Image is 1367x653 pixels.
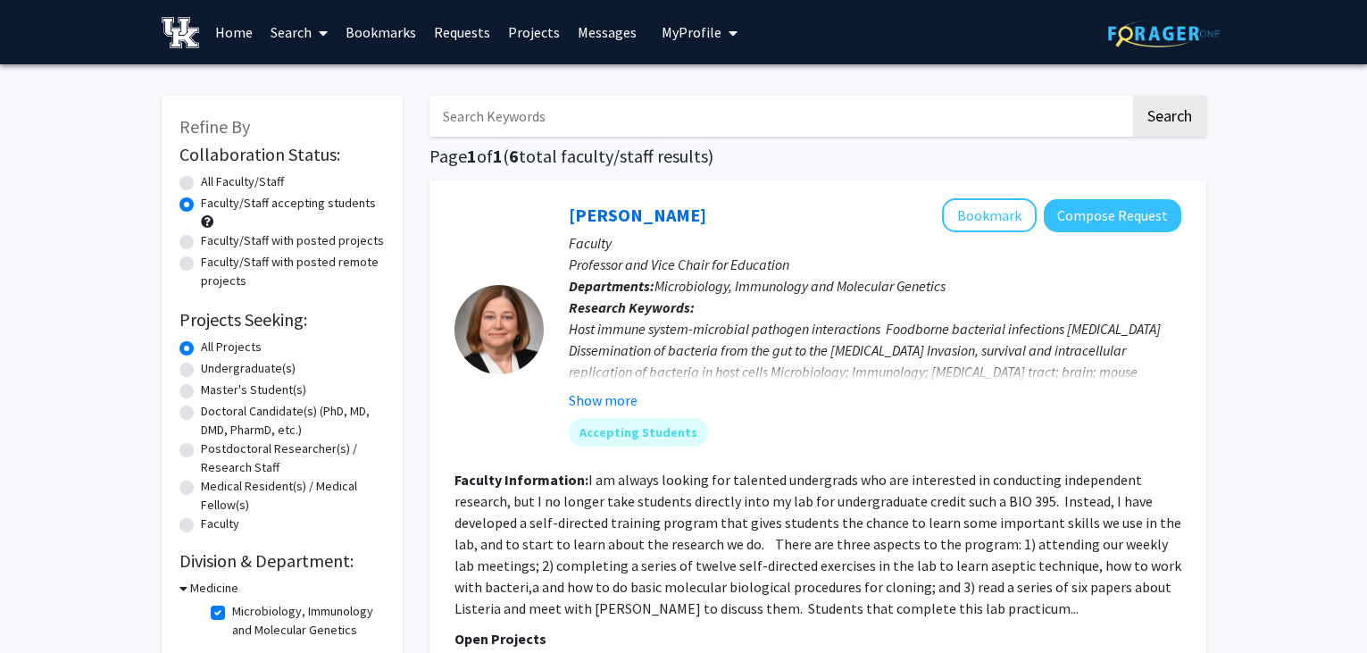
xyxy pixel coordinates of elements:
[201,194,376,213] label: Faculty/Staff accepting students
[201,338,262,356] label: All Projects
[942,198,1037,232] button: Add Sarah D'Orazio to Bookmarks
[569,204,706,226] a: [PERSON_NAME]
[179,309,385,331] h2: Projects Seeking:
[201,477,385,515] label: Medical Resident(s) / Medical Fellow(s)
[201,253,385,290] label: Faculty/Staff with posted remote projects
[337,1,425,63] a: Bookmarks
[201,172,284,191] label: All Faculty/Staff
[201,381,306,399] label: Master's Student(s)
[467,145,477,167] span: 1
[201,440,385,477] label: Postdoctoral Researcher(s) / Research Staff
[179,115,250,138] span: Refine By
[569,298,695,316] b: Research Keywords:
[201,359,296,378] label: Undergraduate(s)
[232,602,380,640] label: Microbiology, Immunology and Molecular Genetics
[654,277,946,295] span: Microbiology, Immunology and Molecular Genetics
[201,402,385,440] label: Doctoral Candidate(s) (PhD, MD, DMD, PharmD, etc.)
[190,579,238,598] h3: Medicine
[429,146,1206,167] h1: Page of ( total faculty/staff results)
[509,145,519,167] span: 6
[569,318,1181,404] div: Host immune system-microbial pathogen interactions Foodborne bacterial infections [MEDICAL_DATA] ...
[569,389,638,411] button: Show more
[569,418,708,447] mat-chip: Accepting Students
[201,515,239,533] label: Faculty
[454,471,1181,617] fg-read-more: I am always looking for talented undergrads who are interested in conducting independent research...
[662,23,721,41] span: My Profile
[569,1,646,63] a: Messages
[454,628,1181,649] p: Open Projects
[162,17,200,48] img: University of Kentucky Logo
[1108,20,1220,47] img: ForagerOne Logo
[569,277,654,295] b: Departments:
[569,254,1181,275] p: Professor and Vice Chair for Education
[493,145,503,167] span: 1
[179,550,385,572] h2: Division & Department:
[201,231,384,250] label: Faculty/Staff with posted projects
[454,471,588,489] b: Faculty Information:
[13,573,76,640] iframe: Chat
[569,232,1181,254] p: Faculty
[262,1,337,63] a: Search
[499,1,569,63] a: Projects
[206,1,262,63] a: Home
[179,144,385,165] h2: Collaboration Status:
[429,96,1130,137] input: Search Keywords
[1044,199,1181,232] button: Compose Request to Sarah D'Orazio
[425,1,499,63] a: Requests
[1133,96,1206,137] button: Search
